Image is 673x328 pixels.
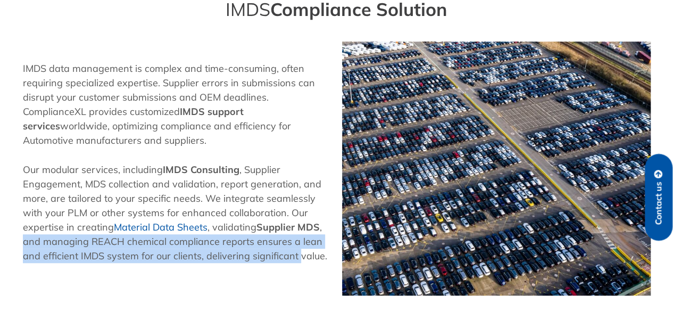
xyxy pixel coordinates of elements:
[342,42,651,296] img: IMDS Compliance
[645,154,672,241] a: Contact us
[163,163,239,176] strong: IMDS Consulting
[654,182,663,225] span: Contact us
[114,221,207,233] a: Material Data Sheets
[18,4,656,15] div: Compliance Solution
[23,61,331,147] p: IMDS data management is complex and time-consuming, often requiring specialized expertise. Suppli...
[256,221,320,233] strong: Supplier MDS
[23,162,331,263] p: Our modular services, including , Supplier Engagement, MDS collection and validation, report gene...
